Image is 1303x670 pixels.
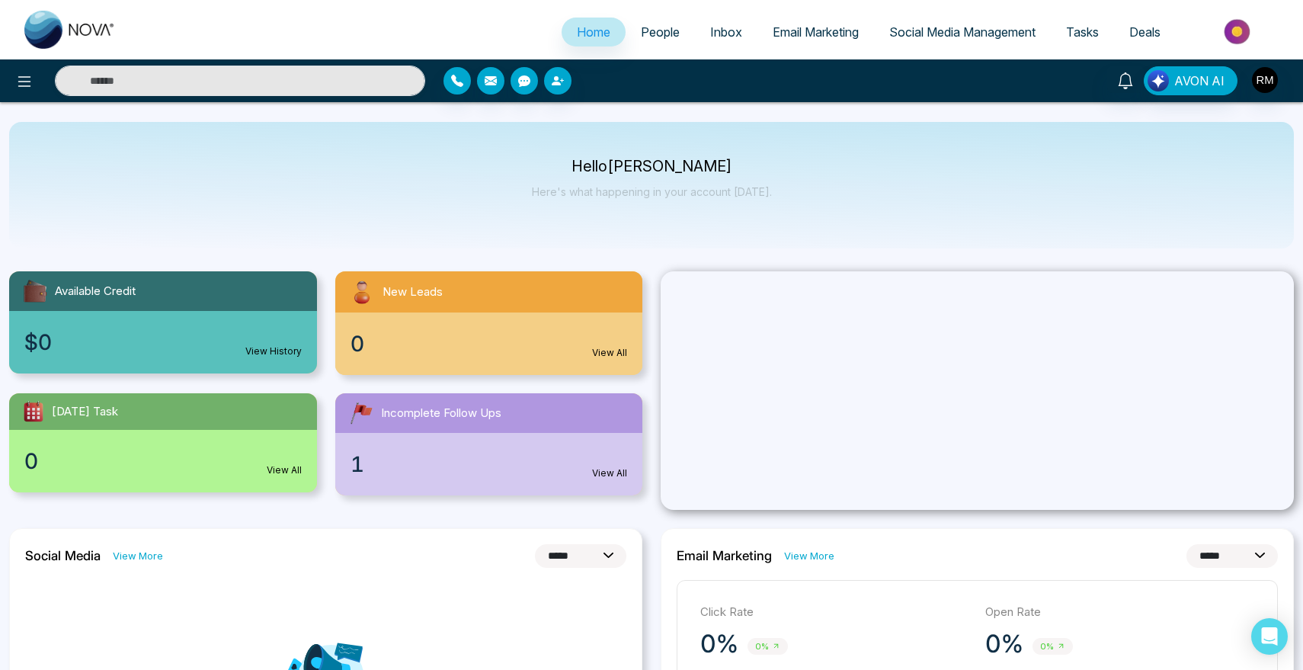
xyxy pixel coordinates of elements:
p: Click Rate [700,604,970,621]
img: Market-place.gif [1183,14,1294,49]
span: Available Credit [55,283,136,300]
img: followUps.svg [347,399,375,427]
span: $0 [24,326,52,358]
span: Deals [1129,24,1161,40]
a: Inbox [695,18,757,46]
img: Nova CRM Logo [24,11,116,49]
p: Open Rate [985,604,1255,621]
a: View All [592,346,627,360]
span: 0 [24,445,38,477]
span: Tasks [1066,24,1099,40]
img: User Avatar [1252,67,1278,93]
a: Deals [1114,18,1176,46]
a: People [626,18,695,46]
span: Email Marketing [773,24,859,40]
img: todayTask.svg [21,399,46,424]
span: [DATE] Task [52,403,118,421]
span: Inbox [710,24,742,40]
span: New Leads [383,284,443,301]
a: Home [562,18,626,46]
a: Incomplete Follow Ups1View All [326,393,652,495]
span: Social Media Management [889,24,1036,40]
button: AVON AI [1144,66,1237,95]
a: Social Media Management [874,18,1051,46]
a: View More [113,549,163,563]
img: Lead Flow [1148,70,1169,91]
span: 0 [351,328,364,360]
span: Incomplete Follow Ups [381,405,501,422]
a: View More [784,549,834,563]
div: Open Intercom Messenger [1251,618,1288,655]
a: View All [267,463,302,477]
img: availableCredit.svg [21,277,49,305]
a: View History [245,345,302,358]
a: View All [592,466,627,480]
h2: Email Marketing [677,548,772,563]
p: 0% [700,629,738,659]
a: New Leads0View All [326,271,652,375]
p: 0% [985,629,1023,659]
img: newLeads.svg [347,277,376,306]
p: Hello [PERSON_NAME] [532,160,772,173]
span: 0% [748,638,788,656]
a: Email Marketing [757,18,874,46]
span: People [641,24,680,40]
p: Here's what happening in your account [DATE]. [532,185,772,198]
span: Home [577,24,610,40]
span: AVON AI [1174,72,1225,90]
span: 0% [1032,638,1073,656]
h2: Social Media [25,548,101,563]
span: 1 [351,448,364,480]
a: Tasks [1051,18,1114,46]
